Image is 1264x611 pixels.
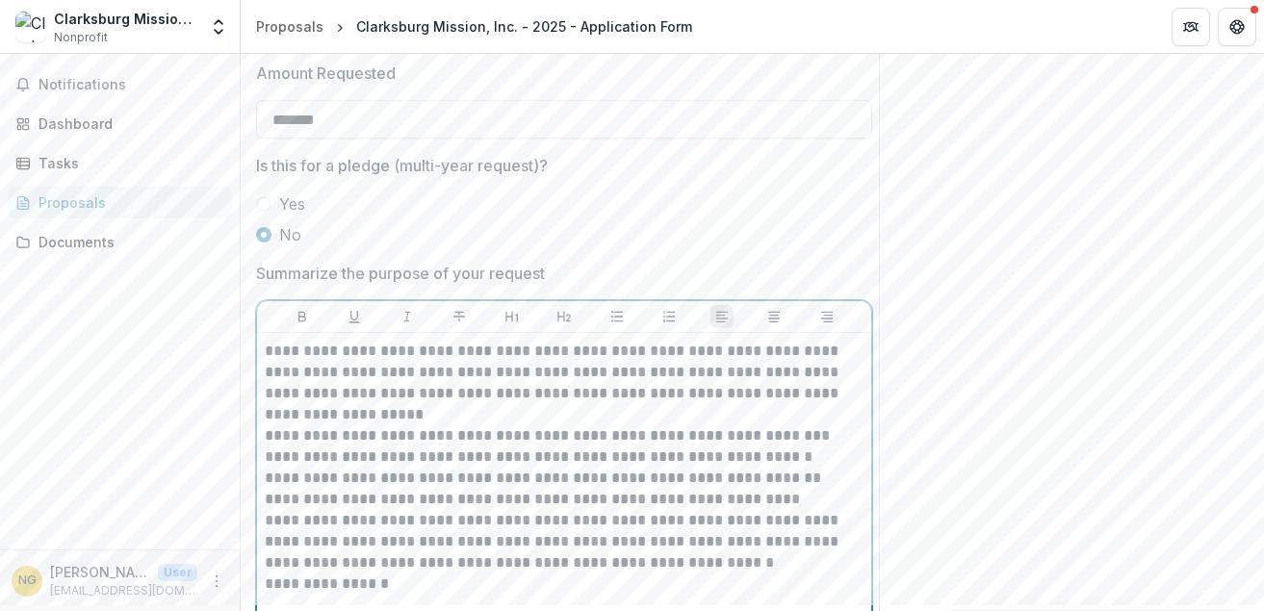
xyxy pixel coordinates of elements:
[256,262,545,285] p: Summarize the purpose of your request
[256,154,548,177] p: Is this for a pledge (multi-year request)?
[501,305,524,328] button: Heading 1
[606,305,629,328] button: Bullet List
[54,9,197,29] div: Clarksburg Mission, Inc.
[658,305,681,328] button: Ordered List
[279,223,301,246] span: No
[50,582,197,599] p: [EMAIL_ADDRESS][DOMAIN_NAME]
[356,16,692,37] div: Clarksburg Mission, Inc. - 2025 - Application Form
[1172,8,1210,46] button: Partners
[248,13,331,40] a: Proposals
[256,16,323,37] div: Proposals
[448,305,471,328] button: Strike
[39,153,217,173] div: Tasks
[39,114,217,134] div: Dashboard
[343,305,366,328] button: Underline
[256,62,396,85] p: Amount Requested
[39,192,217,213] div: Proposals
[291,305,314,328] button: Bold
[8,226,232,258] a: Documents
[8,187,232,218] a: Proposals
[18,574,37,587] div: Natalie Gigliotti
[50,562,150,582] p: [PERSON_NAME]
[396,305,419,328] button: Italicize
[762,305,786,328] button: Align Center
[205,570,228,593] button: More
[158,564,197,581] p: User
[39,77,224,93] span: Notifications
[205,8,232,46] button: Open entity switcher
[279,192,305,216] span: Yes
[815,305,838,328] button: Align Right
[248,13,700,40] nav: breadcrumb
[54,29,108,46] span: Nonprofit
[8,108,232,140] a: Dashboard
[553,305,576,328] button: Heading 2
[39,232,217,252] div: Documents
[710,305,734,328] button: Align Left
[8,69,232,100] button: Notifications
[1218,8,1256,46] button: Get Help
[8,147,232,179] a: Tasks
[15,12,46,42] img: Clarksburg Mission, Inc.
